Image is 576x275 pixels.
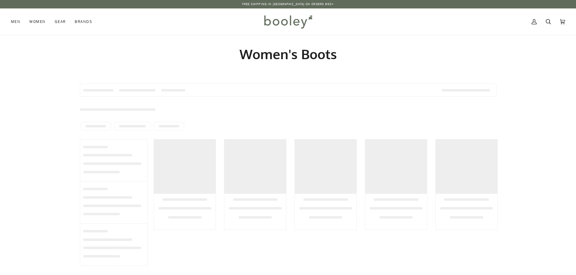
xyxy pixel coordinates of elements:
a: Gear [50,8,70,35]
span: Men [11,19,20,25]
a: Brands [70,8,97,35]
span: Gear [55,19,66,25]
span: Women [29,19,45,25]
a: Men [11,8,25,35]
span: Brands [75,19,92,25]
a: Women [25,8,50,35]
p: Free Shipping in [GEOGRAPHIC_DATA] on Orders €50+ [242,2,334,7]
h1: Women's Boots [80,46,496,62]
img: Booley [262,13,314,30]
